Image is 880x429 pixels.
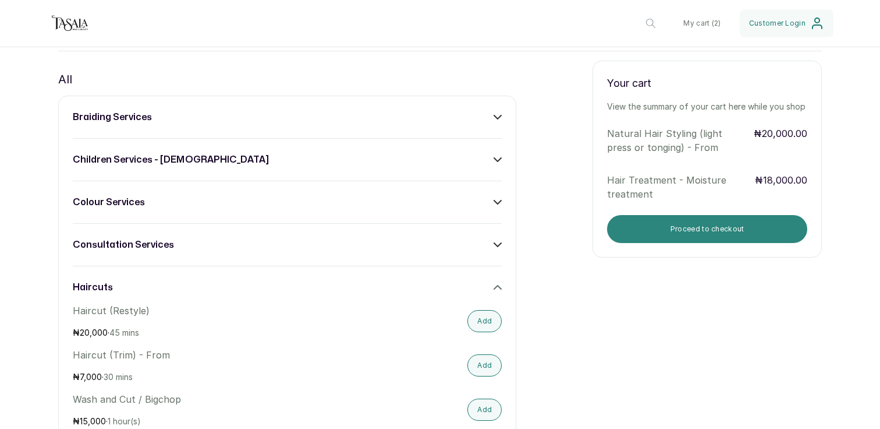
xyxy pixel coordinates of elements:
[104,372,133,382] span: 30 mins
[607,75,807,92] p: Your cart
[740,9,833,37] button: Customer Login
[73,371,373,383] p: ₦ ·
[73,392,373,406] p: Wash and Cut / Bigchop
[607,215,807,243] button: Proceed to checkout
[80,416,106,426] span: 15,000
[467,399,502,421] button: Add
[73,416,373,427] p: ₦ ·
[73,153,269,167] h3: children services - [DEMOGRAPHIC_DATA]
[749,19,806,28] span: Customer Login
[108,416,141,426] span: 1 hour(s)
[73,238,174,252] h3: consultation services
[754,126,807,154] p: ₦20,000.00
[73,304,373,318] p: Haircut (Restyle)
[607,101,807,112] p: View the summary of your cart here while you shop
[607,173,747,201] p: Hair Treatment - Moisture treatment
[47,12,93,35] img: business logo
[73,280,113,294] h3: haircuts
[467,310,502,332] button: Add
[58,70,72,89] p: All
[80,328,108,337] span: 20,000
[467,354,502,377] button: Add
[755,173,807,201] p: ₦18,000.00
[73,110,152,124] h3: braiding services
[109,328,139,337] span: 45 mins
[73,195,145,209] h3: colour services
[607,126,747,154] p: Natural Hair Styling (light press or tonging) - From
[73,348,373,362] p: Haircut (Trim) - From
[674,9,730,37] button: My cart (2)
[73,327,373,339] p: ₦ ·
[80,372,102,382] span: 7,000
